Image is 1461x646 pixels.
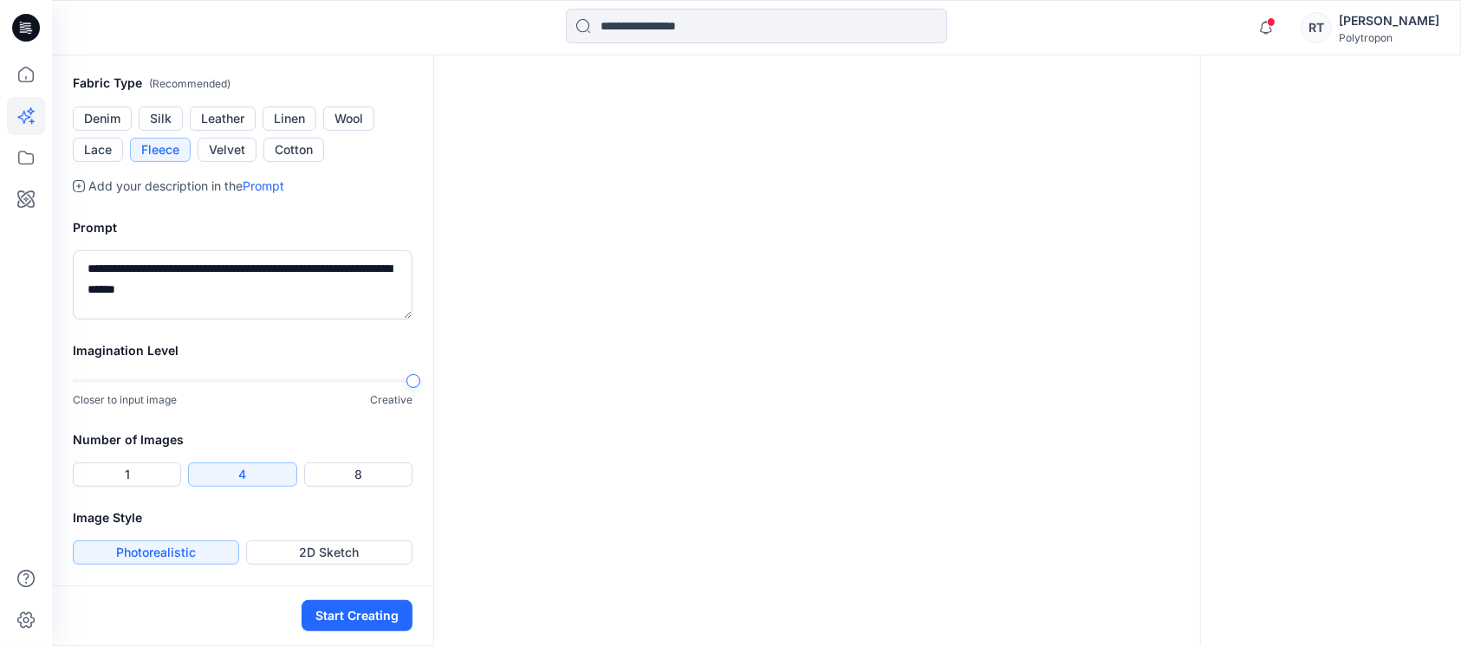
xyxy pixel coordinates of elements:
button: Fleece [130,138,191,162]
button: Linen [263,107,316,131]
button: 1 [73,462,181,487]
div: Polytropon [1339,31,1439,44]
button: Lace [73,138,123,162]
p: Add your description in the [88,176,284,197]
p: Creative [370,391,412,409]
h2: Imagination Level [73,340,412,361]
button: Start Creating [302,600,412,631]
button: Velvet [198,138,256,162]
button: 4 [188,462,296,487]
button: Silk [139,107,183,131]
button: Leather [190,107,256,131]
button: 8 [304,462,412,487]
button: Cotton [263,138,324,162]
h2: Number of Images [73,430,412,450]
div: [PERSON_NAME] [1339,10,1439,31]
button: Wool [323,107,374,131]
h2: Fabric Type [73,73,412,94]
p: Closer to input image [73,391,177,409]
a: Prompt [243,178,284,193]
button: Photorealistic [73,540,239,565]
button: 2D Sketch [246,540,412,565]
button: Denim [73,107,132,131]
h2: Image Style [73,507,412,528]
span: ( Recommended ) [149,77,231,90]
h2: Prompt [73,217,412,238]
div: RT [1301,12,1332,43]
